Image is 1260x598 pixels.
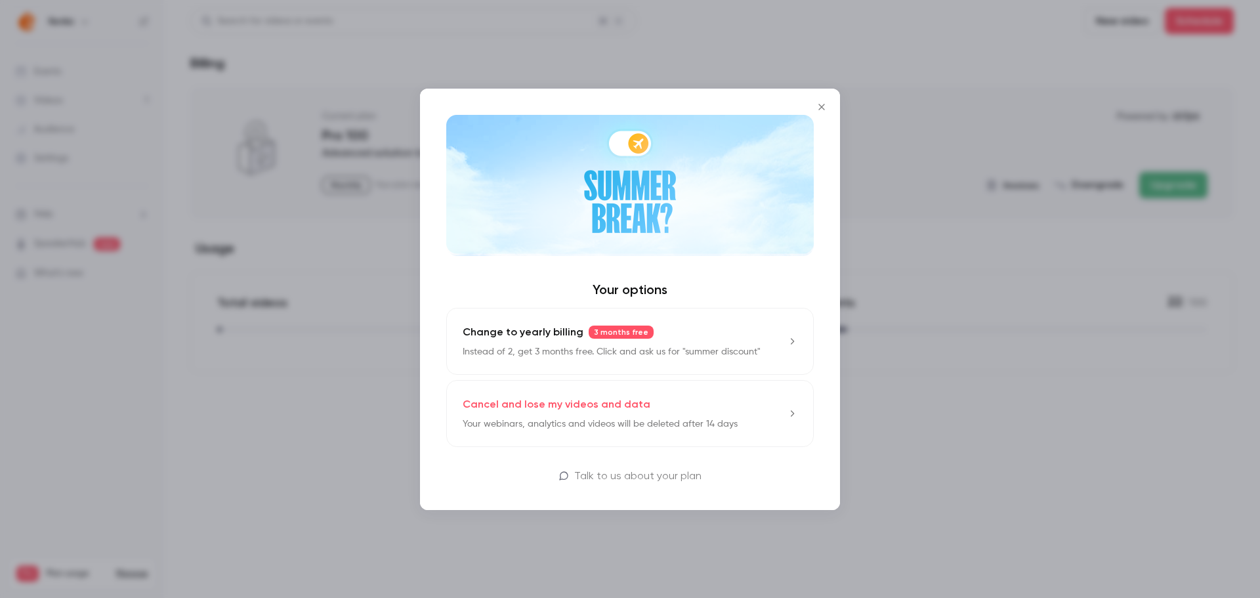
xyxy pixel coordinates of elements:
span: 3 months free [589,326,654,339]
p: Cancel and lose my videos and data [463,396,650,412]
p: Instead of 2, get 3 months free. Click and ask us for "summer discount" [463,345,761,358]
button: Close [808,94,835,120]
p: Talk to us about your plan [574,468,702,484]
span: Change to yearly billing [463,324,583,340]
a: Talk to us about your plan [446,468,814,484]
img: Summer Break [446,115,814,256]
h4: Your options [446,282,814,297]
p: Your webinars, analytics and videos will be deleted after 14 days [463,417,738,431]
